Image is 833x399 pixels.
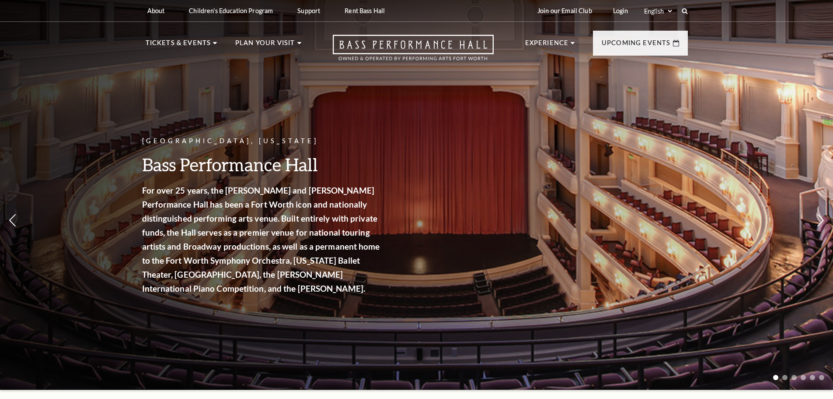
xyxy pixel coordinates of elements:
[142,153,383,176] h3: Bass Performance Hall
[142,136,383,147] p: [GEOGRAPHIC_DATA], [US_STATE]
[147,7,165,14] p: About
[235,38,295,53] p: Plan Your Visit
[189,7,273,14] p: Children's Education Program
[297,7,320,14] p: Support
[602,38,671,53] p: Upcoming Events
[146,38,211,53] p: Tickets & Events
[345,7,385,14] p: Rent Bass Hall
[642,7,673,15] select: Select:
[142,185,380,293] strong: For over 25 years, the [PERSON_NAME] and [PERSON_NAME] Performance Hall has been a Fort Worth ico...
[525,38,569,53] p: Experience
